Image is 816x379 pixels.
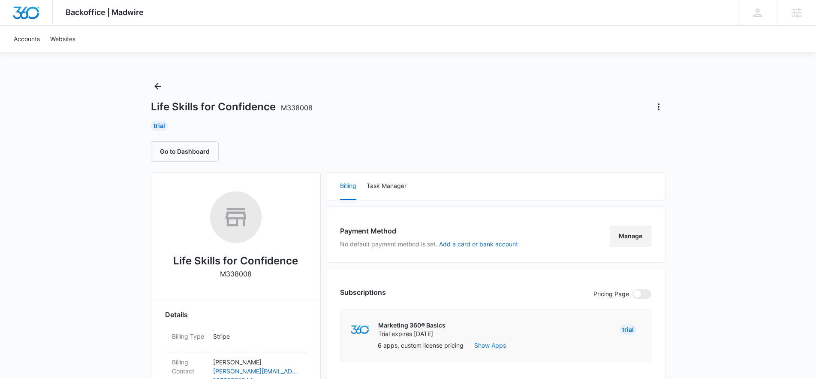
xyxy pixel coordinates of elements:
[173,253,298,269] h2: Life Skills for Confidence
[378,341,464,350] p: 6 apps, custom license pricing
[439,241,518,247] button: Add a card or bank account
[220,269,252,279] p: M338008
[213,367,300,376] a: [PERSON_NAME][EMAIL_ADDRESS][DOMAIN_NAME]
[340,173,356,200] button: Billing
[474,341,506,350] button: Show Apps
[378,330,446,338] p: Trial expires [DATE]
[45,26,81,52] a: Websites
[620,324,636,335] div: Trial
[151,100,313,113] h1: Life Skills for Confidence
[378,321,446,330] p: Marketing 360® Basics
[151,121,168,131] div: Trial
[610,226,651,246] button: Manage
[172,358,206,376] dt: Billing Contact
[340,287,386,297] h3: Subscriptions
[213,332,300,341] p: Stripe
[351,325,369,334] img: marketing360Logo
[367,173,406,200] button: Task Manager
[593,289,629,299] p: Pricing Page
[340,240,518,249] p: No default payment method is set.
[165,327,307,352] div: Billing TypeStripe
[9,26,45,52] a: Accounts
[151,141,219,162] button: Go to Dashboard
[213,358,300,367] p: [PERSON_NAME]
[165,309,188,320] span: Details
[151,79,165,93] button: Back
[340,226,518,236] h3: Payment Method
[172,332,206,341] dt: Billing Type
[66,8,144,17] span: Backoffice | Madwire
[652,100,665,114] button: Actions
[281,103,313,112] span: M338008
